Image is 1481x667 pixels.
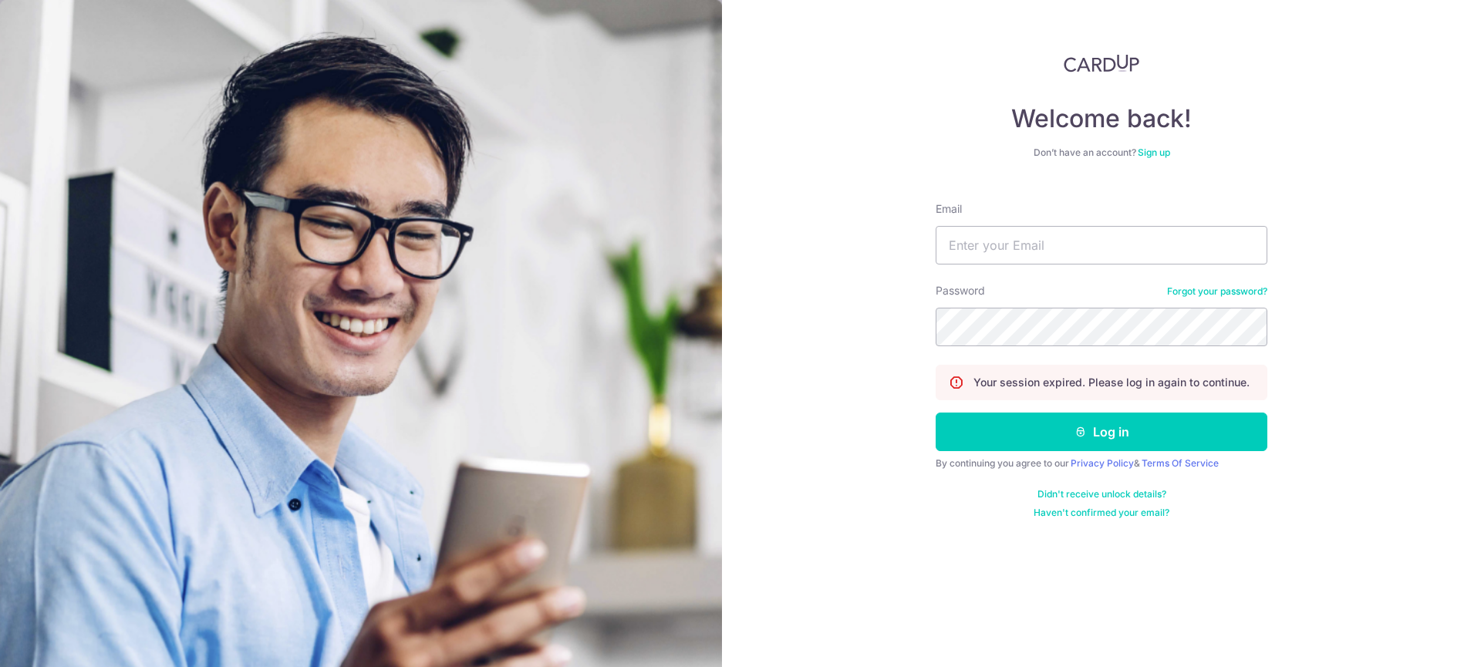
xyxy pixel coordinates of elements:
a: Terms Of Service [1142,457,1219,469]
div: By continuing you agree to our & [936,457,1267,470]
img: CardUp Logo [1064,54,1139,72]
button: Log in [936,413,1267,451]
a: Didn't receive unlock details? [1037,488,1166,500]
label: Email [936,201,962,217]
h4: Welcome back! [936,103,1267,134]
div: Don’t have an account? [936,147,1267,159]
input: Enter your Email [936,226,1267,264]
a: Haven't confirmed your email? [1034,507,1169,519]
p: Your session expired. Please log in again to continue. [973,375,1250,390]
a: Sign up [1138,147,1170,158]
a: Forgot your password? [1167,285,1267,298]
a: Privacy Policy [1071,457,1134,469]
label: Password [936,283,985,298]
